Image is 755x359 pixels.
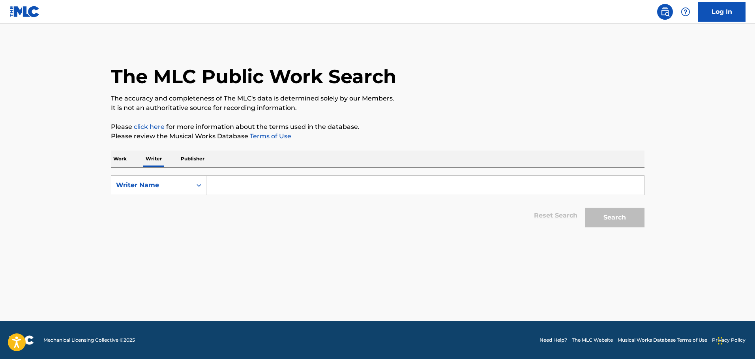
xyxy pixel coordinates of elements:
[681,7,690,17] img: help
[698,2,746,22] a: Log In
[134,123,165,130] a: click here
[111,132,644,141] p: Please review the Musical Works Database
[111,151,129,167] p: Work
[143,151,164,167] p: Writer
[660,7,670,17] img: search
[712,337,746,344] a: Privacy Policy
[572,337,613,344] a: The MLC Website
[9,6,40,17] img: MLC Logo
[657,4,673,20] a: Public Search
[111,122,644,132] p: Please for more information about the terms used in the database.
[678,4,693,20] div: Help
[718,329,723,353] div: Drag
[43,337,135,344] span: Mechanical Licensing Collective © 2025
[116,180,187,190] div: Writer Name
[618,337,707,344] a: Musical Works Database Terms of Use
[111,175,644,231] form: Search Form
[178,151,207,167] p: Publisher
[111,103,644,113] p: It is not an authoritative source for recording information.
[248,132,291,140] a: Terms of Use
[540,337,567,344] a: Need Help?
[9,335,34,345] img: logo
[111,65,396,88] h1: The MLC Public Work Search
[111,94,644,103] p: The accuracy and completeness of The MLC's data is determined solely by our Members.
[716,321,755,359] iframe: Chat Widget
